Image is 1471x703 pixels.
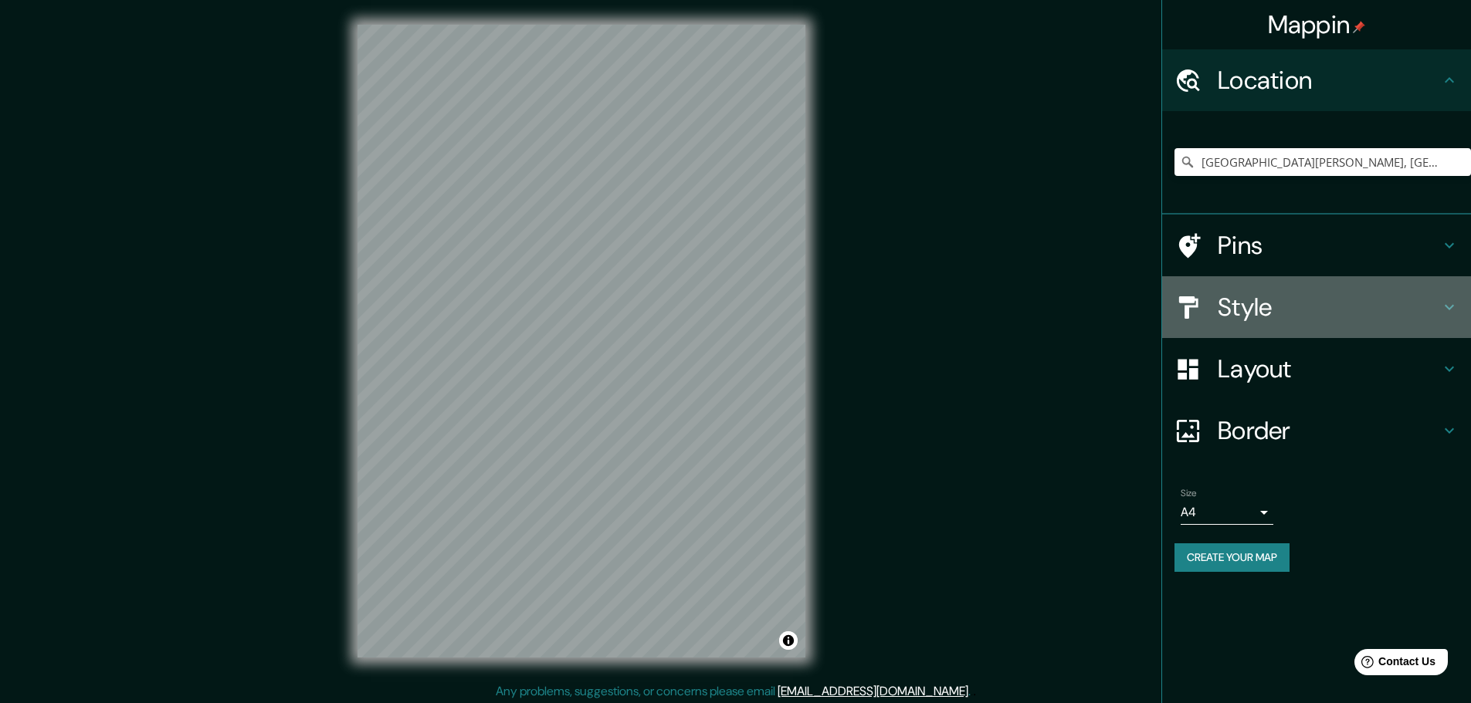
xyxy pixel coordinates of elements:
div: Border [1162,400,1471,461]
iframe: Help widget launcher [1334,643,1454,686]
div: . [973,682,976,701]
div: . [971,682,973,701]
div: Location [1162,49,1471,111]
div: Layout [1162,338,1471,400]
div: Style [1162,276,1471,338]
input: Pick your city or area [1174,148,1471,176]
h4: Style [1218,292,1440,323]
p: Any problems, suggestions, or concerns please email . [496,682,971,701]
img: pin-icon.png [1353,21,1365,33]
h4: Pins [1218,230,1440,261]
button: Create your map [1174,543,1290,572]
div: Pins [1162,215,1471,276]
h4: Layout [1218,353,1440,384]
h4: Location [1218,65,1440,96]
h4: Mappin [1268,9,1366,40]
label: Size [1181,487,1197,500]
button: Toggle attribution [779,631,798,650]
canvas: Map [358,25,805,657]
div: A4 [1181,500,1273,525]
a: [EMAIL_ADDRESS][DOMAIN_NAME] [778,683,968,699]
h4: Border [1218,415,1440,446]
